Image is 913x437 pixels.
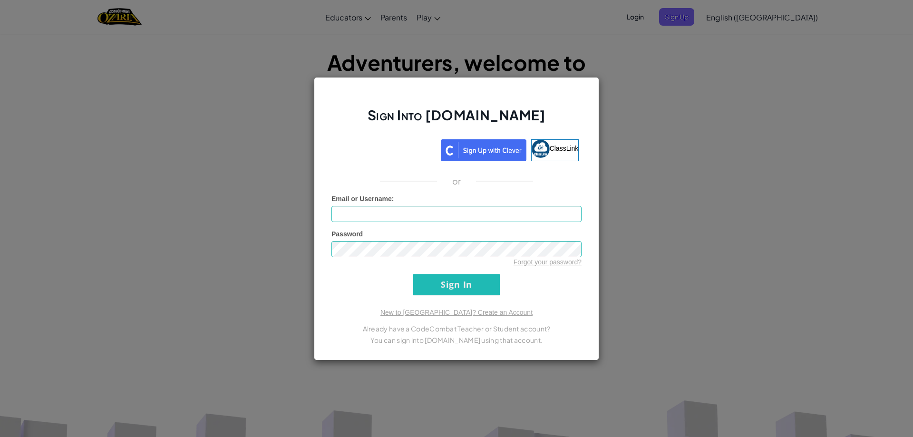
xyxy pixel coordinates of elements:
[550,144,579,152] span: ClassLink
[331,323,582,334] p: Already have a CodeCombat Teacher or Student account?
[413,274,500,295] input: Sign In
[331,194,394,204] label: :
[331,195,392,203] span: Email or Username
[514,258,582,266] a: Forgot your password?
[380,309,533,316] a: New to [GEOGRAPHIC_DATA]? Create an Account
[331,230,363,238] span: Password
[331,106,582,134] h2: Sign Into [DOMAIN_NAME]
[330,138,441,159] iframe: Sign in with Google Button
[532,140,550,158] img: classlink-logo-small.png
[452,175,461,187] p: or
[441,139,526,161] img: clever_sso_button@2x.png
[331,334,582,346] p: You can sign into [DOMAIN_NAME] using that account.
